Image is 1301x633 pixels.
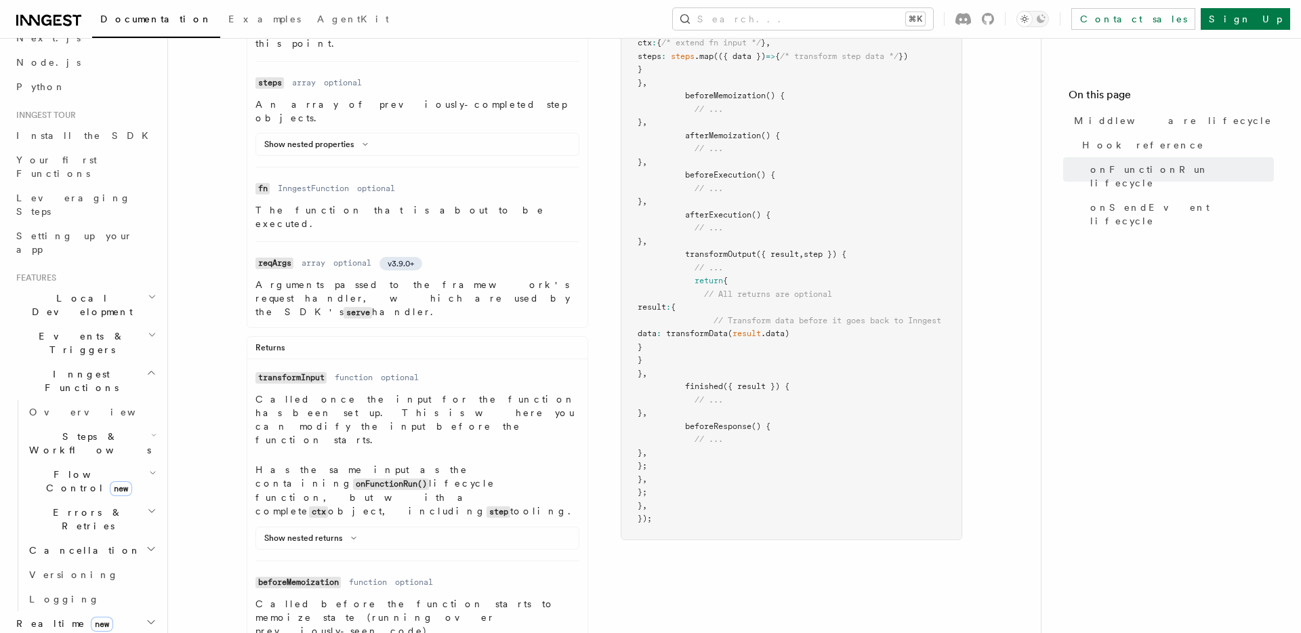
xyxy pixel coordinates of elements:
[16,57,81,68] span: Node.js
[24,538,159,563] button: Cancellation
[309,4,397,37] a: AgentKit
[804,249,846,259] span: step }) {
[638,38,652,47] span: ctx
[220,4,309,37] a: Examples
[638,408,642,417] span: }
[638,78,642,87] span: }
[704,289,832,299] span: // All returns are optional
[766,91,785,100] span: () {
[1201,8,1290,30] a: Sign Up
[638,302,666,312] span: result
[638,64,642,74] span: }
[11,362,159,400] button: Inngest Functions
[761,38,766,47] span: }
[638,117,642,127] span: }
[1090,201,1274,228] span: onSendEvent lifecycle
[642,197,647,206] span: ,
[16,230,133,255] span: Setting up your app
[381,372,419,383] dd: optional
[11,291,148,319] span: Local Development
[642,157,647,167] span: ,
[255,278,579,319] p: Arguments passed to the framework's request handler, which are used by the SDK's handler.
[1069,87,1274,108] h4: On this page
[1016,11,1049,27] button: Toggle dark mode
[24,563,159,587] a: Versioning
[24,587,159,611] a: Logging
[695,223,723,232] span: // ...
[732,329,761,338] span: result
[324,77,362,88] dd: optional
[685,422,751,431] span: beforeResponse
[264,139,373,150] button: Show nested properties
[780,52,899,61] span: /* transform step data */
[278,183,349,194] dd: InngestFunction
[11,123,159,148] a: Install the SDK
[638,157,642,167] span: }
[100,14,212,24] span: Documentation
[685,249,756,259] span: transformOutput
[11,329,148,356] span: Events & Triggers
[723,276,728,285] span: {
[24,468,149,495] span: Flow Control
[661,52,666,61] span: :
[1069,108,1274,133] a: Middleware lifecycle
[29,569,119,580] span: Versioning
[695,263,723,272] span: // ...
[1077,133,1274,157] a: Hook reference
[292,77,316,88] dd: array
[761,329,789,338] span: .data)
[775,52,780,61] span: {
[1082,138,1204,152] span: Hook reference
[16,192,131,217] span: Leveraging Steps
[671,302,676,312] span: {
[652,38,657,47] span: :
[695,144,723,153] span: // ...
[1085,157,1274,195] a: onFunctionRun lifecycle
[666,329,728,338] span: transformData
[766,52,775,61] span: =>
[761,131,780,140] span: () {
[756,170,775,180] span: () {
[29,407,169,417] span: Overview
[309,506,328,518] code: ctx
[1085,195,1274,233] a: onSendEvent lifecycle
[638,369,642,378] span: }
[317,14,389,24] span: AgentKit
[11,617,113,630] span: Realtime
[16,130,157,141] span: Install the SDK
[685,131,761,140] span: afterMemoization
[11,110,76,121] span: Inngest tour
[728,329,732,338] span: (
[16,155,97,179] span: Your first Functions
[642,448,647,457] span: ,
[756,249,799,259] span: ({ result
[642,474,647,484] span: ,
[24,424,159,462] button: Steps & Workflows
[353,478,429,490] code: onFunctionRun()
[91,617,113,632] span: new
[657,329,661,338] span: :
[638,514,652,523] span: });
[255,463,579,518] p: Has the same input as the containing lifecycle function, but with a complete object, including to...
[302,258,325,268] dd: array
[24,462,159,500] button: Flow Controlnew
[685,210,751,220] span: afterExecution
[264,533,362,544] button: Show nested returns
[638,474,642,484] span: }
[751,210,770,220] span: () {
[906,12,925,26] kbd: ⌘K
[11,75,159,99] a: Python
[344,307,372,319] code: serve
[723,382,789,391] span: ({ result }) {
[666,302,671,312] span: :
[642,408,647,417] span: ,
[638,461,647,470] span: };
[24,506,147,533] span: Errors & Retries
[335,372,373,383] dd: function
[24,430,151,457] span: Steps & Workflows
[11,148,159,186] a: Your first Functions
[1090,163,1274,190] span: onFunctionRun lifecycle
[638,342,642,352] span: }
[642,501,647,510] span: ,
[11,324,159,362] button: Events & Triggers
